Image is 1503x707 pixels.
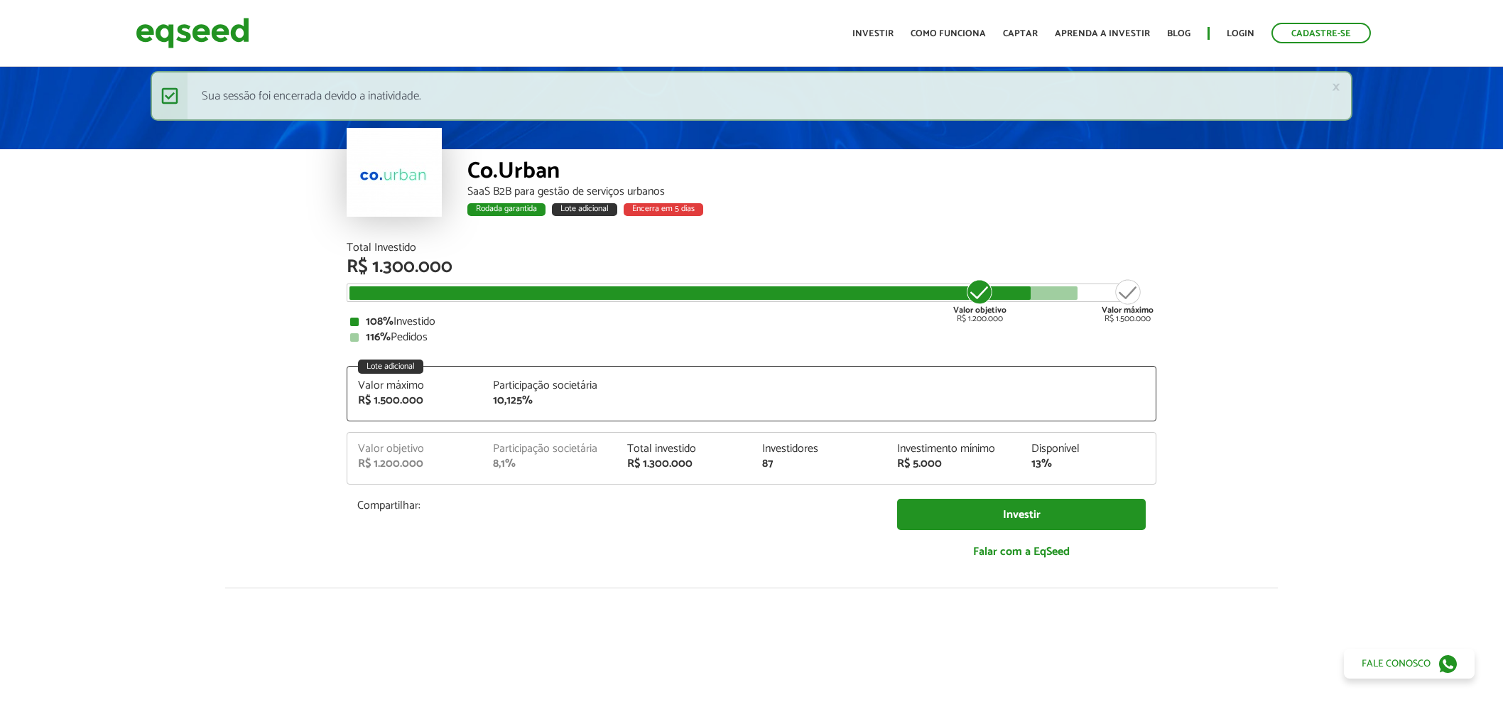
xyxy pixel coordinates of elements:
div: R$ 1.300.000 [347,258,1156,276]
a: Aprenda a investir [1055,29,1150,38]
div: R$ 5.000 [897,458,1011,470]
a: Login [1227,29,1254,38]
strong: 116% [366,328,391,347]
div: Investidores [762,443,876,455]
div: Valor máximo [358,380,472,392]
div: Pedidos [350,332,1153,343]
div: 87 [762,458,876,470]
div: R$ 1.200.000 [953,278,1006,323]
div: Rodada garantida [467,203,546,216]
div: Co.Urban [467,160,1156,186]
div: Disponível [1031,443,1145,455]
a: Investir [897,499,1146,531]
div: 13% [1031,458,1145,470]
div: Investimento mínimo [897,443,1011,455]
div: SaaS B2B para gestão de serviços urbanos [467,186,1156,198]
strong: Valor máximo [1102,303,1154,317]
img: EqSeed [136,14,249,52]
a: Captar [1003,29,1038,38]
div: 8,1% [493,458,607,470]
a: Cadastre-se [1271,23,1371,43]
div: R$ 1.500.000 [1102,278,1154,323]
div: Lote adicional [552,203,617,216]
div: Participação societária [493,443,607,455]
div: R$ 1.500.000 [358,395,472,406]
div: Total Investido [347,242,1156,254]
div: Lote adicional [358,360,423,374]
div: 10,125% [493,395,607,406]
a: Como funciona [911,29,986,38]
div: Total investido [627,443,741,455]
strong: 108% [366,312,394,331]
a: Investir [852,29,894,38]
a: Falar com a EqSeed [897,537,1146,566]
p: Compartilhar: [357,499,876,512]
div: Investido [350,316,1153,328]
a: Fale conosco [1344,649,1475,679]
div: Valor objetivo [358,443,472,455]
div: Sua sessão foi encerrada devido a inatividade. [151,71,1353,121]
div: R$ 1.200.000 [358,458,472,470]
a: Blog [1167,29,1190,38]
strong: Valor objetivo [953,303,1006,317]
div: Encerra em 5 dias [624,203,703,216]
div: R$ 1.300.000 [627,458,741,470]
a: × [1332,80,1340,95]
div: Participação societária [493,380,607,392]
